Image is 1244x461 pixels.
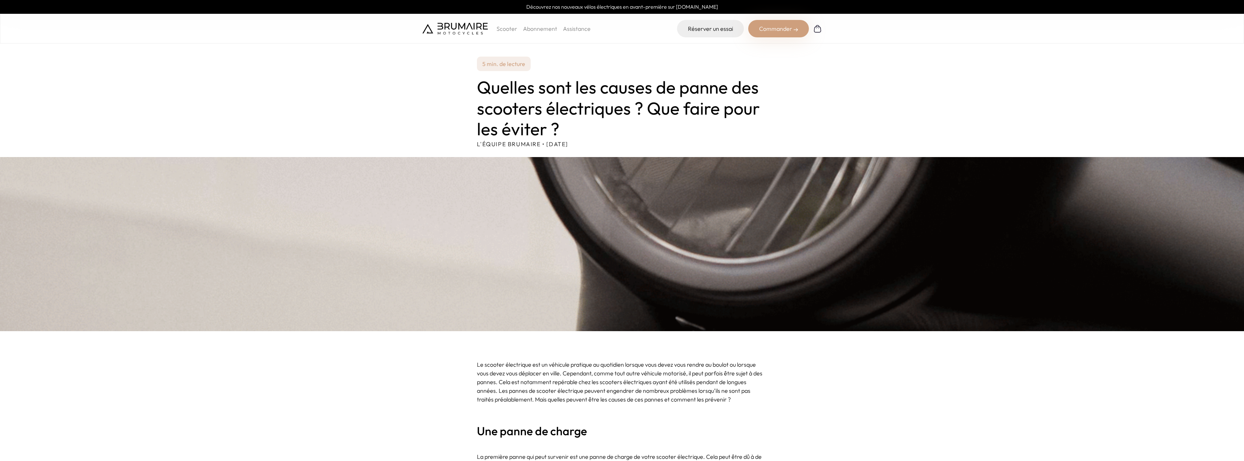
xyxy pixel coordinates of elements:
[477,57,531,71] p: 5 min. de lecture
[477,77,767,140] h1: Quelles sont les causes de panne des scooters électriques ? Que faire pour les éviter ?
[477,140,767,148] p: L'équipe Brumaire • [DATE]
[477,360,767,404] p: Le scooter électrique est un véhicule pratique au quotidien lorsque vous devez vous rendre au bou...
[794,28,798,32] img: right-arrow-2.png
[563,25,591,32] a: Assistance
[422,23,488,34] img: Brumaire Motocycles
[677,20,744,37] a: Réserver un essai
[523,25,557,32] a: Abonnement
[477,424,587,438] strong: Une panne de charge
[497,24,517,33] p: Scooter
[813,24,822,33] img: Panier
[748,20,809,37] div: Commander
